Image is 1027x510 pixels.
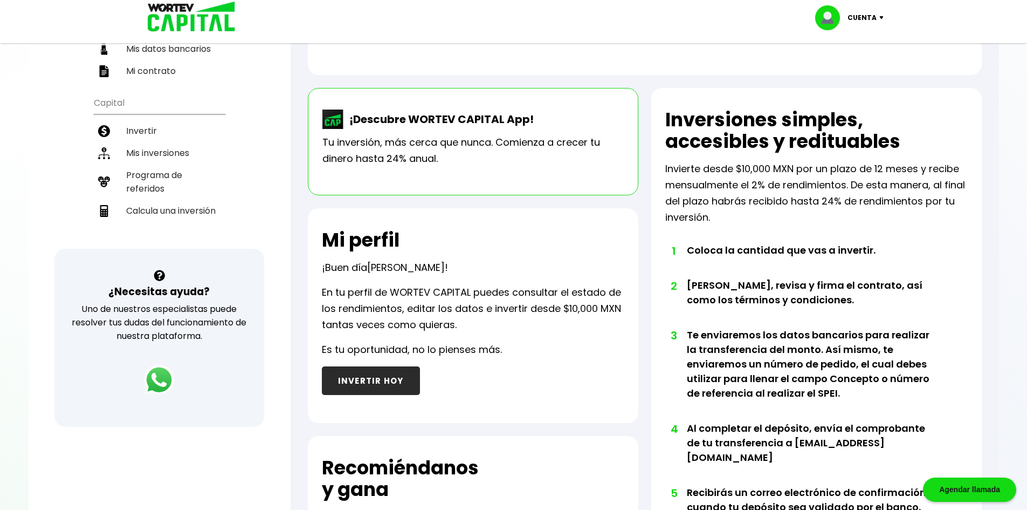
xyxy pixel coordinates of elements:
img: datos-icon.10cf9172.svg [98,43,110,55]
a: Programa de referidos [94,164,225,200]
p: Cuenta [847,10,877,26]
p: ¡Buen día ! [322,260,448,276]
img: recomiendanos-icon.9b8e9327.svg [98,176,110,188]
a: Mi contrato [94,60,225,82]
p: Es tu oportunidad, no lo pienses más. [322,342,502,358]
img: wortev-capital-app-icon [322,110,344,129]
span: 1 [671,243,676,259]
ul: Capital [94,91,225,249]
span: [PERSON_NAME] [367,261,445,274]
a: Mis datos bancarios [94,38,225,60]
img: logos_whatsapp-icon.242b2217.svg [144,365,174,395]
button: INVERTIR HOY [322,366,420,395]
div: Agendar llamada [923,478,1016,502]
li: [PERSON_NAME], revisa y firma el contrato, así como los términos y condiciones. [687,278,938,328]
p: ¡Descubre WORTEV CAPITAL App! [344,111,534,127]
span: 3 [671,328,676,344]
p: En tu perfil de WORTEV CAPITAL puedes consultar el estado de los rendimientos, editar los datos e... [322,284,624,333]
img: icon-down [877,16,891,19]
li: Coloca la cantidad que vas a invertir. [687,243,938,278]
img: inversiones-icon.6695dc30.svg [98,147,110,159]
h3: ¿Necesitas ayuda? [108,284,210,300]
a: Invertir [94,120,225,142]
p: Tu inversión, más cerca que nunca. Comienza a crecer tu dinero hasta 24% anual. [322,134,624,167]
li: Te enviaremos los datos bancarios para realizar la transferencia del monto. Así mismo, te enviare... [687,328,938,421]
img: profile-image [815,5,847,30]
span: 5 [671,485,676,501]
img: contrato-icon.f2db500c.svg [98,65,110,77]
img: calculadora-icon.17d418c4.svg [98,205,110,217]
span: 2 [671,278,676,294]
li: Al completar el depósito, envía el comprobante de tu transferencia a [EMAIL_ADDRESS][DOMAIN_NAME] [687,421,938,485]
h2: Inversiones simples, accesibles y redituables [665,109,968,152]
p: Invierte desde $10,000 MXN por un plazo de 12 meses y recibe mensualmente el 2% de rendimientos. ... [665,161,968,226]
h2: Mi perfil [322,229,399,251]
a: Mis inversiones [94,142,225,164]
h2: Recomiéndanos y gana [322,457,479,500]
img: invertir-icon.b3b967d7.svg [98,125,110,137]
a: Calcula una inversión [94,200,225,222]
span: 4 [671,421,676,437]
p: Uno de nuestros especialistas puede resolver tus dudas del funcionamiento de nuestra plataforma. [68,302,250,343]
